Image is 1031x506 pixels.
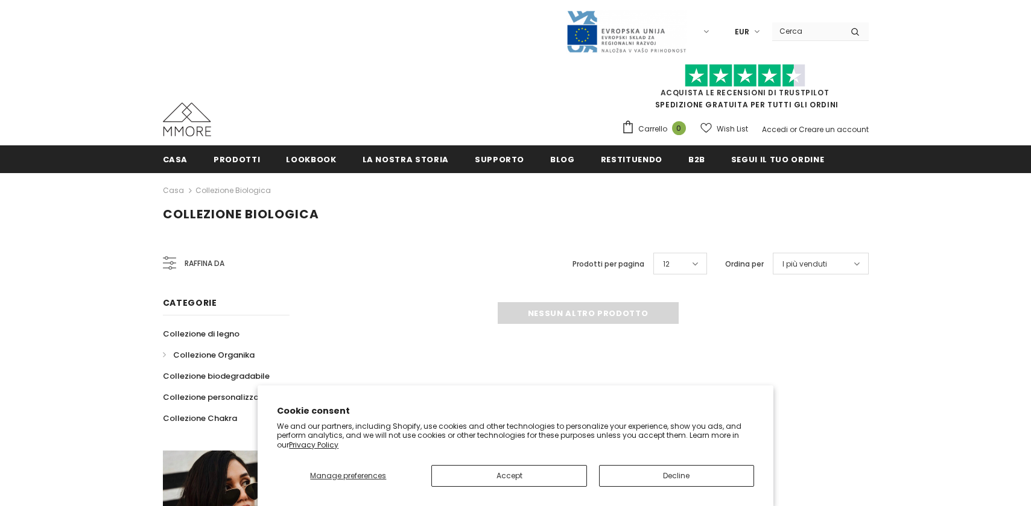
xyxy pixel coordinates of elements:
label: Ordina per [725,258,764,270]
a: Privacy Policy [289,440,338,450]
span: Restituendo [601,154,662,165]
img: Javni Razpis [566,10,687,54]
a: Collezione Organika [163,344,255,365]
a: Creare un account [799,124,869,134]
span: Casa [163,154,188,165]
a: Collezione Chakra [163,408,237,429]
span: 12 [663,258,670,270]
p: We and our partners, including Shopify, use cookies and other technologies to personalize your ex... [277,422,754,450]
label: Prodotti per pagina [573,258,644,270]
a: Segui il tuo ordine [731,145,824,172]
span: SPEDIZIONE GRATUITA PER TUTTI GLI ORDINI [621,69,869,110]
span: Collezione biodegradabile [163,370,270,382]
span: Manage preferences [310,470,386,481]
span: Collezione Organika [173,349,255,361]
a: Carrello 0 [621,120,692,138]
a: Casa [163,183,184,198]
a: Acquista le recensioni di TrustPilot [661,87,830,98]
span: La nostra storia [363,154,449,165]
span: I più venduti [782,258,827,270]
span: EUR [735,26,749,38]
a: La nostra storia [363,145,449,172]
a: Accedi [762,124,788,134]
a: Restituendo [601,145,662,172]
a: Lookbook [286,145,336,172]
a: Wish List [700,118,748,139]
span: Carrello [638,123,667,135]
img: Fidati di Pilot Stars [685,64,805,87]
span: Blog [550,154,575,165]
button: Manage preferences [277,465,419,487]
span: or [790,124,797,134]
span: Wish List [717,123,748,135]
a: Collezione personalizzata [163,387,268,408]
span: 0 [672,121,686,135]
span: Raffina da [185,257,224,270]
a: Blog [550,145,575,172]
button: Accept [431,465,586,487]
a: supporto [475,145,524,172]
span: Categorie [163,297,217,309]
h2: Cookie consent [277,405,754,417]
a: Collezione biodegradabile [163,365,270,387]
input: Search Site [772,22,842,40]
img: Casi MMORE [163,103,211,136]
a: Prodotti [214,145,260,172]
span: Collezione biologica [163,206,319,223]
a: Collezione di legno [163,323,240,344]
span: Collezione Chakra [163,413,237,424]
span: Collezione personalizzata [163,391,268,403]
button: Decline [599,465,754,487]
span: Collezione di legno [163,328,240,340]
span: supporto [475,154,524,165]
a: Casa [163,145,188,172]
a: Collezione biologica [195,185,271,195]
span: Lookbook [286,154,336,165]
span: Segui il tuo ordine [731,154,824,165]
a: Javni Razpis [566,26,687,36]
span: B2B [688,154,705,165]
span: Prodotti [214,154,260,165]
a: B2B [688,145,705,172]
